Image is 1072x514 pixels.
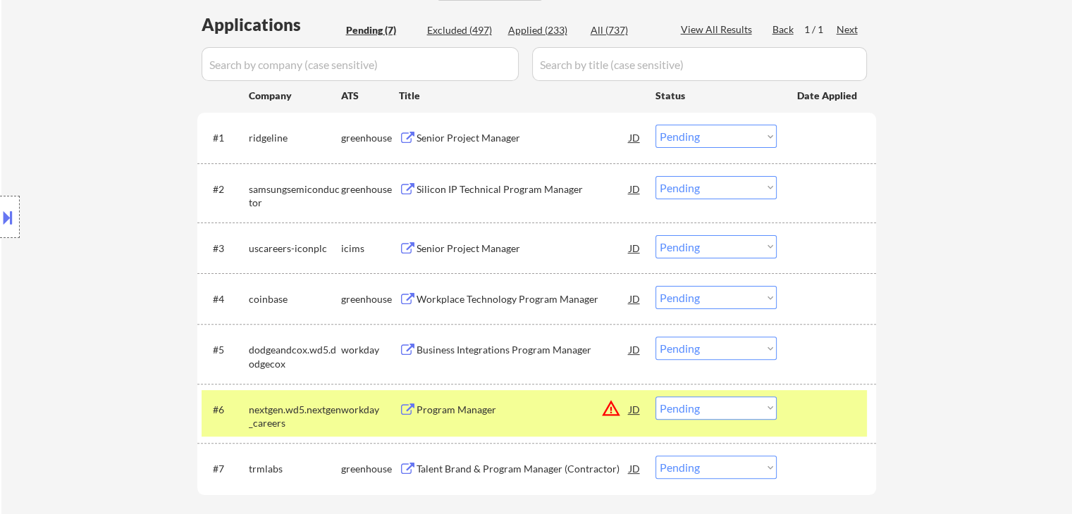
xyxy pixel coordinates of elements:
div: samsungsemiconductor [249,182,341,210]
div: JD [628,396,642,422]
div: dodgeandcox.wd5.dodgecox [249,343,341,370]
div: Applied (233) [508,23,579,37]
div: Silicon IP Technical Program Manager [417,182,629,196]
div: uscareers-iconplc [249,242,341,256]
div: greenhouse [341,462,399,476]
div: ridgeline [249,131,341,145]
div: coinbase [249,292,341,306]
div: Date Applied [797,89,859,103]
div: JD [628,337,642,362]
input: Search by company (case sensitive) [202,47,519,81]
div: Talent Brand & Program Manager (Contractor) [417,462,629,476]
div: Title [399,89,642,103]
div: trmlabs [249,462,341,476]
div: JD [628,176,642,201]
div: workday [341,343,399,357]
div: JD [628,456,642,481]
div: Back [772,23,795,37]
div: Company [249,89,341,103]
div: Status [655,82,777,108]
div: Excluded (497) [427,23,498,37]
button: warning_amber [601,399,621,418]
div: greenhouse [341,292,399,306]
div: greenhouse [341,182,399,196]
div: Business Integrations Program Manager [417,343,629,357]
div: #7 [213,462,238,476]
div: icims [341,242,399,256]
div: 1 / 1 [804,23,837,37]
input: Search by title (case sensitive) [532,47,867,81]
div: Senior Project Manager [417,242,629,256]
div: Program Manager [417,403,629,417]
div: ATS [341,89,399,103]
div: JD [628,286,642,311]
div: Pending (7) [346,23,417,37]
div: JD [628,125,642,150]
div: Senior Project Manager [417,131,629,145]
div: Applications [202,16,341,33]
div: All (737) [591,23,661,37]
div: #6 [213,403,238,417]
div: JD [628,235,642,261]
div: View All Results [681,23,756,37]
div: #5 [213,343,238,357]
div: greenhouse [341,131,399,145]
div: Workplace Technology Program Manager [417,292,629,306]
div: Next [837,23,859,37]
div: nextgen.wd5.nextgen_careers [249,403,341,430]
div: workday [341,403,399,417]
